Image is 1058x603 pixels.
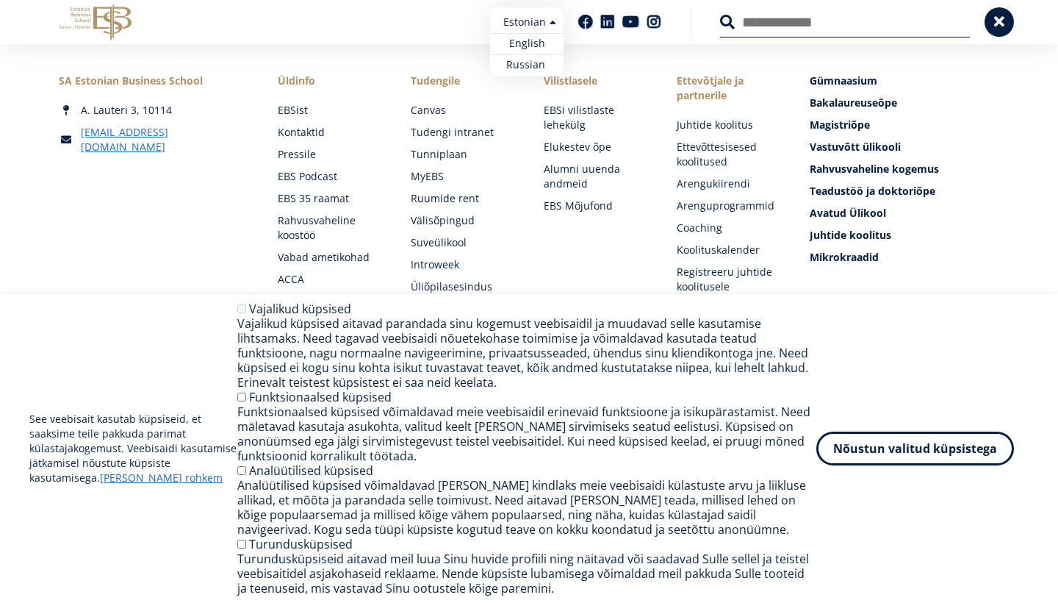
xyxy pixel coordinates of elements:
[411,74,514,88] a: Tudengile
[544,162,647,191] a: Alumni uuenda andmeid
[677,176,780,191] a: Arengukiirendi
[810,140,999,154] a: Vastuvõtt ülikooli
[59,103,248,118] div: A. Lauteri 3, 10114
[237,316,816,390] div: Vajalikud küpsised aitavad parandada sinu kogemust veebisaidil ja muudavad selle kasutamise lihts...
[278,169,381,184] a: EBS Podcast
[647,15,661,29] a: Instagram
[810,206,886,220] span: Avatud Ülikool
[544,103,647,132] a: EBSi vilistlaste lehekülg
[411,169,514,184] a: MyEBS
[810,118,999,132] a: Magistriõpe
[411,103,514,118] a: Canvas
[278,250,381,265] a: Vabad ametikohad
[411,147,514,162] a: Tunniplaan
[278,272,381,287] a: ACCA
[411,191,514,206] a: Ruumide rent
[278,191,381,206] a: EBS 35 raamat
[677,265,780,294] a: Registreeru juhtide koolitusele
[810,206,999,221] a: Avatud Ülikool
[810,96,897,110] span: Bakalaureuseõpe
[810,140,901,154] span: Vastuvõtt ülikooli
[29,412,237,485] p: See veebisait kasutab küpsiseid, et saaksime teile pakkuda parimat külastajakogemust. Veebisaidi ...
[59,74,248,88] div: SA Estonian Business School
[810,250,999,265] a: Mikrokraadid
[411,213,514,228] a: Välisõpingud
[237,404,816,463] div: Funktsionaalsed küpsised võimaldavad meie veebisaidil erinevaid funktsioone ja isikupärastamist. ...
[81,125,248,154] a: [EMAIL_ADDRESS][DOMAIN_NAME]
[278,125,381,140] a: Kontaktid
[237,552,816,596] div: Turundusküpsiseid aitavad meil luua Sinu huvide profiili ning näitavad või saadavad Sulle sellel ...
[249,463,373,479] label: Analüütilised küpsised
[810,162,999,176] a: Rahvusvaheline kogemus
[278,147,381,162] a: Pressile
[810,118,870,132] span: Magistriõpe
[249,389,392,405] label: Funktsionaalsed küpsised
[237,478,816,537] div: Analüütilised küpsised võimaldavad [PERSON_NAME] kindlaks meie veebisaidi külastuste arvu ja liik...
[677,74,780,103] span: Ettevõtjale ja partnerile
[278,103,381,118] a: EBSist
[677,221,780,235] a: Coaching
[278,213,381,243] a: Rahvusvaheline koostöö
[490,54,564,76] a: Russian
[544,140,647,154] a: Elukestev õpe
[816,432,1014,465] button: Nõustun valitud küpsistega
[249,536,353,552] label: Turundusküpsised
[411,125,514,140] a: Tudengi intranet
[810,184,999,199] a: Teadustöö ja doktoriõpe
[810,184,935,198] span: Teadustöö ja doktoriõpe
[622,15,639,29] a: Youtube
[411,257,514,272] a: Introweek
[810,250,879,264] span: Mikrokraadid
[600,15,615,29] a: Linkedin
[677,140,780,169] a: Ettevõttesisesed koolitused
[677,118,780,132] a: Juhtide koolitus
[810,228,891,242] span: Juhtide koolitus
[544,199,647,213] a: EBS Mõjufond
[810,96,999,110] a: Bakalaureuseõpe
[810,74,999,88] a: Gümnaasium
[100,471,223,485] a: [PERSON_NAME] rohkem
[544,74,647,88] span: Vilistlasele
[810,74,877,88] span: Gümnaasium
[810,228,999,243] a: Juhtide koolitus
[677,199,780,213] a: Arenguprogrammid
[411,235,514,250] a: Suveülikool
[677,243,780,257] a: Koolituskalender
[278,74,381,88] span: Üldinfo
[249,301,351,317] label: Vajalikud küpsised
[490,33,564,54] a: English
[578,15,593,29] a: Facebook
[810,162,939,176] span: Rahvusvaheline kogemus
[411,279,514,294] a: Üliõpilasesindus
